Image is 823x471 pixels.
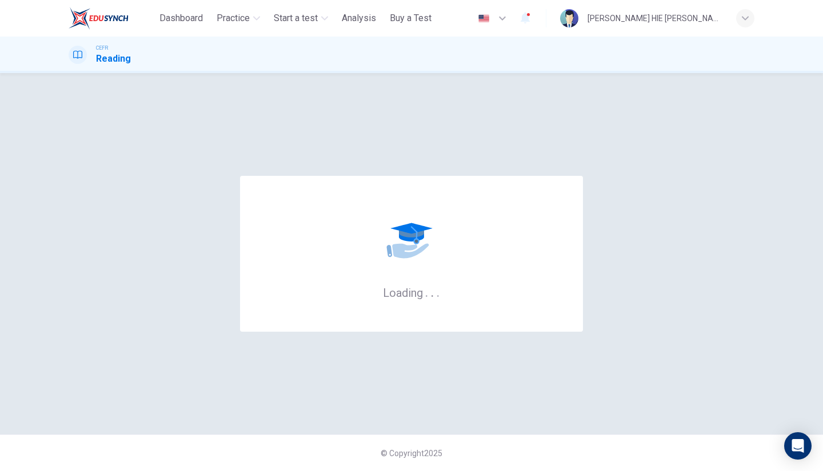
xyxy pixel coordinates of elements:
h6: . [425,282,429,301]
span: Start a test [274,11,318,25]
button: Practice [212,8,265,29]
div: Open Intercom Messenger [784,432,812,460]
button: Buy a Test [385,8,436,29]
span: CEFR [96,44,108,52]
img: Profile picture [560,9,578,27]
span: Practice [217,11,250,25]
h1: Reading [96,52,131,66]
img: ELTC logo [69,7,129,30]
span: Analysis [342,11,376,25]
h6: Loading [383,285,440,300]
img: en [477,14,491,23]
div: [PERSON_NAME] HIE [PERSON_NAME] [588,11,722,25]
button: Start a test [269,8,333,29]
button: Dashboard [155,8,207,29]
h6: . [430,282,434,301]
span: Dashboard [159,11,203,25]
span: Buy a Test [390,11,432,25]
button: Analysis [337,8,381,29]
h6: . [436,282,440,301]
a: ELTC logo [69,7,155,30]
span: © Copyright 2025 [381,449,442,458]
